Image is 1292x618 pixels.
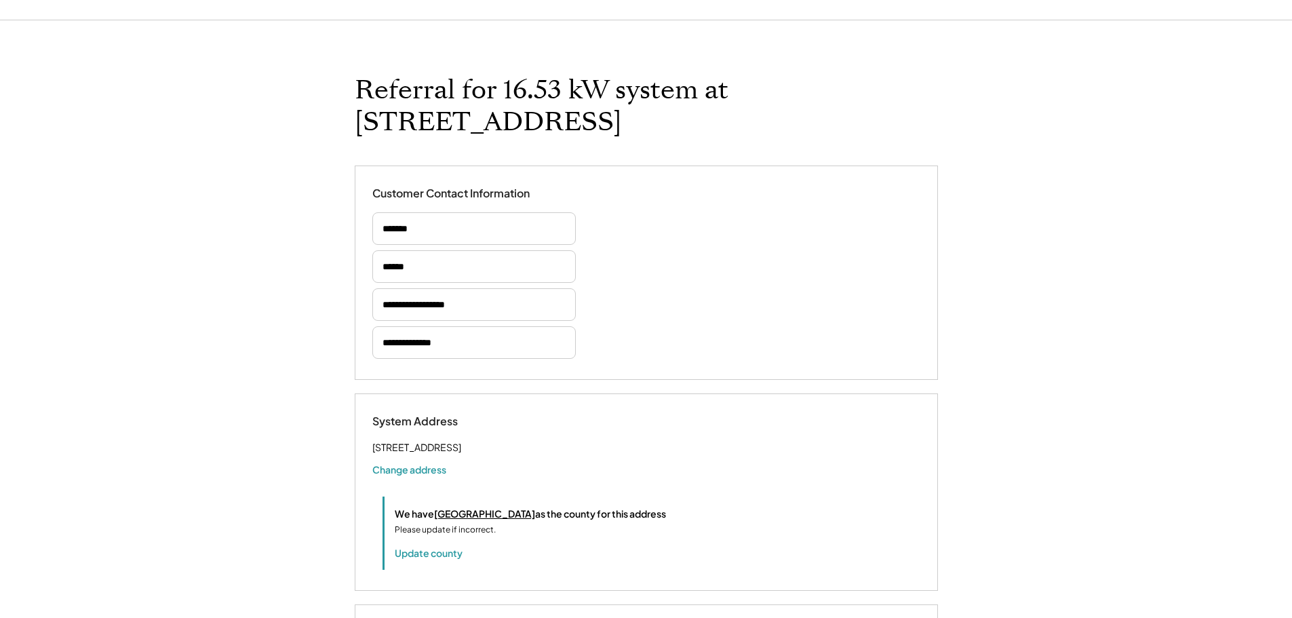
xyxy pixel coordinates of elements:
h1: Referral for 16.53 kW system at [STREET_ADDRESS] [355,75,938,138]
u: [GEOGRAPHIC_DATA] [434,507,535,520]
div: We have as the county for this address [395,507,666,521]
div: System Address [372,414,508,429]
div: Please update if incorrect. [395,524,496,536]
div: [STREET_ADDRESS] [372,439,461,456]
div: Customer Contact Information [372,187,530,201]
button: Change address [372,463,446,476]
button: Update county [395,546,463,560]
